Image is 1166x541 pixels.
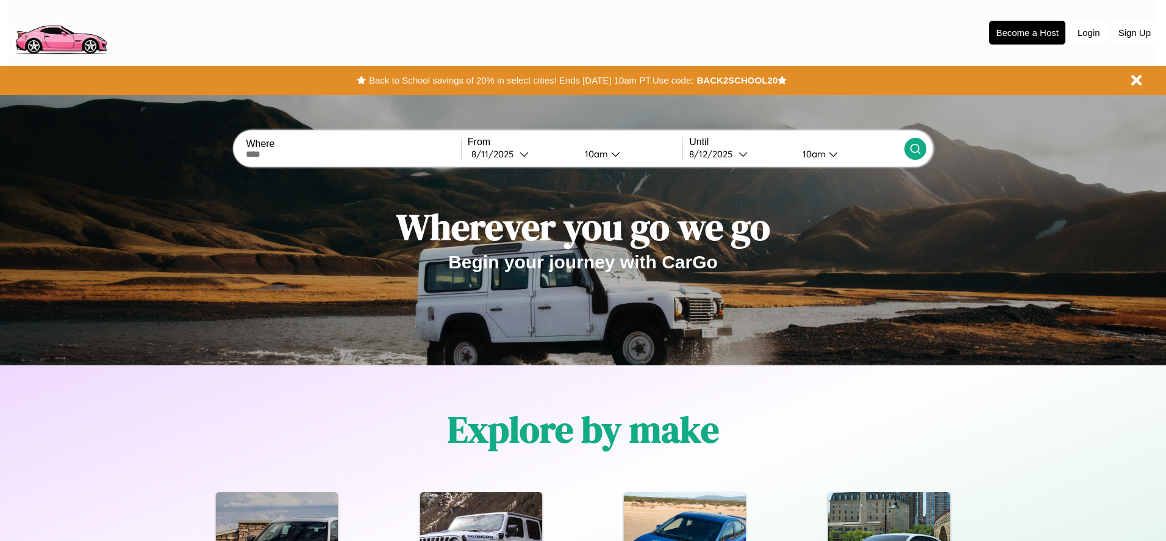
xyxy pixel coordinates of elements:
h1: Explore by make [448,404,719,454]
b: BACK2SCHOOL20 [696,75,778,85]
label: Until [689,137,904,148]
div: 8 / 11 / 2025 [471,148,520,160]
div: 10am [796,148,829,160]
button: 10am [575,148,682,160]
button: 8/11/2025 [468,148,575,160]
div: 8 / 12 / 2025 [689,148,739,160]
button: 10am [793,148,904,160]
button: Sign Up [1112,21,1157,44]
img: logo [9,6,112,57]
button: Become a Host [989,21,1065,45]
button: Back to School savings of 20% in select cities! Ends [DATE] 10am PT.Use code: [366,72,696,89]
button: Login [1071,21,1106,44]
div: 10am [579,148,611,160]
label: From [468,137,682,148]
label: Where [246,138,460,149]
